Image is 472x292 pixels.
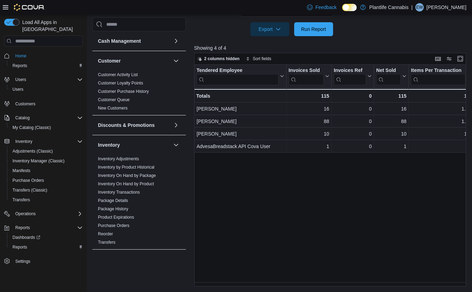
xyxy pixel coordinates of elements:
[13,224,83,232] span: Reports
[98,198,128,203] a: Package Details
[411,117,471,125] div: 1.55
[376,92,406,100] div: 115
[98,141,171,148] button: Inventory
[411,105,471,113] div: 1.38
[194,44,469,51] p: Showing 4 of 4
[98,181,154,187] span: Inventory On Hand by Product
[334,130,372,138] div: 0
[98,57,121,64] h3: Customer
[13,257,83,266] span: Settings
[10,85,26,94] a: Users
[7,185,85,195] button: Transfers (Classic)
[10,176,83,185] span: Purchase Orders
[7,156,85,166] button: Inventory Manager (Classic)
[98,97,130,102] a: Customer Queue
[98,89,149,94] span: Customer Purchase History
[376,105,406,113] div: 16
[7,176,85,185] button: Purchase Orders
[13,63,27,68] span: Reports
[427,3,466,11] p: [PERSON_NAME]
[98,156,139,162] span: Inventory Adjustments
[98,189,140,195] span: Inventory Transactions
[92,155,186,249] div: Inventory
[411,67,471,85] button: Items Per Transaction
[204,56,240,62] span: 2 columns hidden
[15,77,26,82] span: Users
[255,22,285,36] span: Export
[334,67,372,85] button: Invoices Ref
[98,81,143,86] a: Customer Loyalty Points
[376,142,406,151] div: 1
[98,72,138,78] span: Customer Activity List
[98,240,115,245] span: Transfers
[250,22,289,36] button: Export
[434,55,442,63] button: Keyboard shortcuts
[411,3,413,11] p: |
[411,130,471,138] div: 1.1
[1,256,85,266] button: Settings
[98,57,171,64] button: Customer
[98,122,171,129] button: Discounts & Promotions
[13,87,23,92] span: Users
[98,38,171,44] button: Cash Management
[172,57,180,65] button: Customer
[334,142,372,151] div: 0
[98,105,127,111] span: New Customers
[10,176,47,185] a: Purchase Orders
[10,157,67,165] a: Inventory Manager (Classic)
[98,165,155,170] a: Inventory by Product Historical
[98,181,154,186] a: Inventory On Hand by Product
[7,146,85,156] button: Adjustments (Classic)
[7,84,85,94] button: Users
[13,114,32,122] button: Catalog
[196,92,284,100] div: Totals
[98,122,155,129] h3: Discounts & Promotions
[15,101,35,107] span: Customers
[98,164,155,170] span: Inventory by Product Historical
[445,55,453,63] button: Display options
[172,37,180,45] button: Cash Management
[13,235,40,240] span: Dashboards
[14,4,45,11] img: Cova
[7,61,85,71] button: Reports
[98,80,143,86] span: Customer Loyalty Points
[10,123,83,132] span: My Catalog (Classic)
[197,117,284,125] div: [PERSON_NAME]
[411,67,465,74] div: Items Per Transaction
[197,67,279,85] div: Tendered Employee
[15,139,32,144] span: Inventory
[411,92,471,100] div: 1.5
[13,52,29,60] a: Home
[13,244,27,250] span: Reports
[288,105,329,113] div: 16
[288,67,323,85] div: Invoices Sold
[288,130,329,138] div: 10
[172,121,180,129] button: Discounts & Promotions
[376,117,406,125] div: 88
[15,115,30,121] span: Catalog
[13,210,39,218] button: Operations
[13,148,53,154] span: Adjustments (Classic)
[13,168,30,173] span: Manifests
[98,38,141,44] h3: Cash Management
[197,142,284,151] div: AdvesaBreadstack API Cova User
[13,125,51,130] span: My Catalog (Classic)
[15,211,36,217] span: Operations
[411,142,471,151] div: 3
[1,137,85,146] button: Inventory
[98,173,156,178] a: Inventory On Hand by Package
[288,67,323,74] div: Invoices Sold
[376,67,401,74] div: Net Sold
[253,56,271,62] span: Sort fields
[13,51,83,60] span: Home
[4,48,83,284] nav: Complex example
[288,142,329,151] div: 1
[197,105,284,113] div: [PERSON_NAME]
[10,157,83,165] span: Inventory Manager (Classic)
[369,3,408,11] p: Plantlife Cannabis
[334,105,372,113] div: 0
[98,106,127,111] a: New Customers
[334,67,366,74] div: Invoices Ref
